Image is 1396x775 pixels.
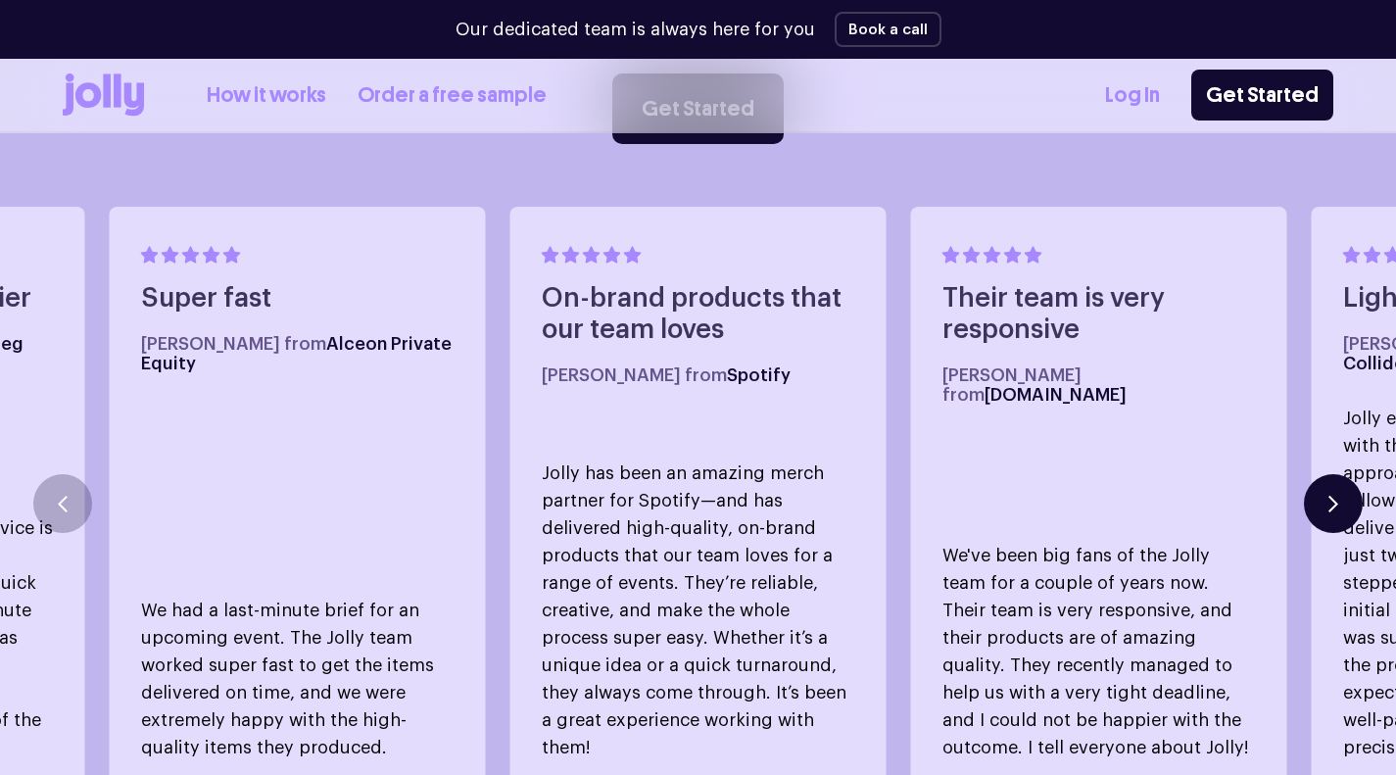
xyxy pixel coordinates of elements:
[207,79,326,112] a: How it works
[985,386,1127,404] span: [DOMAIN_NAME]
[727,366,791,384] span: Spotify
[456,17,815,43] p: Our dedicated team is always here for you
[358,79,547,112] a: Order a free sample
[1191,70,1333,121] a: Get Started
[542,460,855,761] p: Jolly has been an amazing merch partner for Spotify—and has delivered high-quality, on-brand prod...
[1105,79,1160,112] a: Log In
[141,597,455,761] p: We had a last-minute brief for an upcoming event. The Jolly team worked super fast to get the ite...
[141,334,455,373] h5: [PERSON_NAME] from
[542,283,855,346] h4: On-brand products that our team loves
[542,365,855,385] h5: [PERSON_NAME] from
[942,365,1256,405] h5: [PERSON_NAME] from
[835,12,941,47] button: Book a call
[942,283,1256,346] h4: Their team is very responsive
[942,542,1256,761] p: We've been big fans of the Jolly team for a couple of years now. Their team is very responsive, a...
[141,283,455,315] h4: Super fast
